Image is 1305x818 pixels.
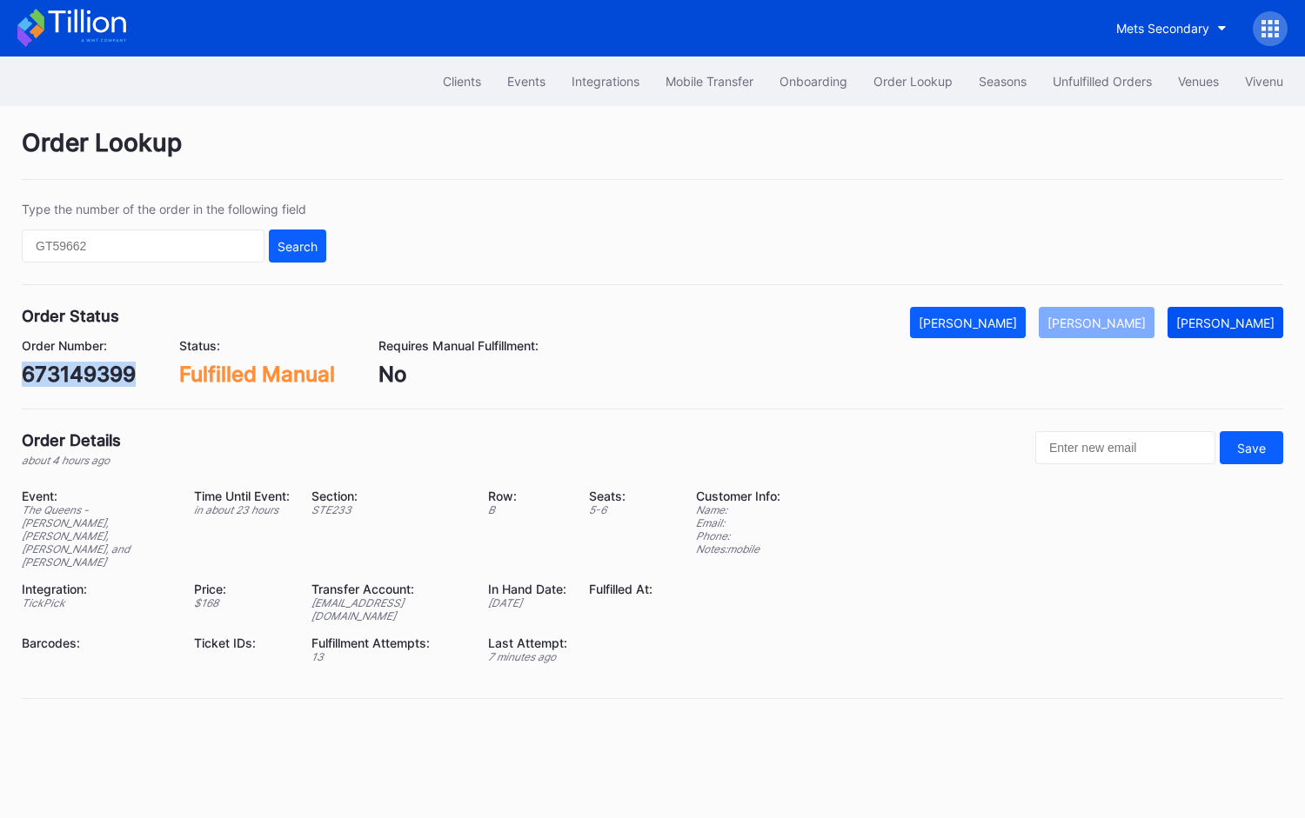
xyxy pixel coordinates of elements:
[194,503,290,516] div: in about 23 hours
[194,596,290,609] div: $ 168
[1237,441,1266,456] div: Save
[488,503,567,516] div: B
[22,307,119,325] div: Order Status
[22,596,172,609] div: TickPick
[966,65,1040,97] button: Seasons
[179,338,335,353] div: Status:
[488,596,567,609] div: [DATE]
[652,65,766,97] button: Mobile Transfer
[589,503,652,516] div: 5 - 6
[1232,65,1296,97] button: Vivenu
[311,596,467,622] div: [EMAIL_ADDRESS][DOMAIN_NAME]
[488,489,567,503] div: Row:
[696,516,780,529] div: Email:
[1176,316,1275,330] div: [PERSON_NAME]
[696,503,780,516] div: Name:
[1165,65,1232,97] button: Venues
[22,229,264,263] input: GT59662
[559,65,652,97] button: Integrations
[979,74,1027,89] div: Seasons
[488,582,567,596] div: In Hand Date:
[194,489,290,503] div: Time Until Event:
[494,65,559,97] button: Events
[1116,21,1209,36] div: Mets Secondary
[780,74,847,89] div: Onboarding
[311,503,467,516] div: STE233
[430,65,494,97] button: Clients
[179,362,335,387] div: Fulfilled Manual
[22,503,172,569] div: The Queens - [PERSON_NAME], [PERSON_NAME], [PERSON_NAME], and [PERSON_NAME]
[696,489,780,503] div: Customer Info:
[22,202,326,216] div: Type the number of the order in the following field
[22,582,172,596] div: Integration:
[22,338,136,353] div: Order Number:
[488,650,567,663] div: 7 minutes ago
[860,65,966,97] button: Order Lookup
[696,542,780,555] div: Notes: mobile
[1178,74,1219,89] div: Venues
[1039,307,1154,338] button: [PERSON_NAME]
[589,582,652,596] div: Fulfilled At:
[22,454,121,467] div: about 4 hours ago
[1220,431,1283,464] button: Save
[269,229,326,263] button: Search
[572,74,639,89] div: Integrations
[311,582,467,596] div: Transfer Account:
[378,362,539,387] div: No
[278,239,318,254] div: Search
[311,650,467,663] div: 13
[22,128,1283,180] div: Order Lookup
[1103,12,1240,44] button: Mets Secondary
[1035,431,1215,464] input: Enter new email
[507,74,545,89] div: Events
[1053,74,1152,89] div: Unfulfilled Orders
[194,582,290,596] div: Price:
[1047,316,1146,330] div: [PERSON_NAME]
[873,74,953,89] div: Order Lookup
[589,489,652,503] div: Seats:
[22,489,172,503] div: Event:
[1168,307,1283,338] button: [PERSON_NAME]
[1245,74,1283,89] div: Vivenu
[910,307,1026,338] button: [PERSON_NAME]
[22,362,136,387] div: 673149399
[1040,65,1165,97] button: Unfulfilled Orders
[311,489,467,503] div: Section:
[696,529,780,542] div: Phone:
[766,65,860,97] button: Onboarding
[22,635,172,650] div: Barcodes:
[311,635,467,650] div: Fulfillment Attempts:
[378,338,539,353] div: Requires Manual Fulfillment:
[22,431,121,449] div: Order Details
[666,74,753,89] div: Mobile Transfer
[919,316,1017,330] div: [PERSON_NAME]
[443,74,481,89] div: Clients
[194,635,290,650] div: Ticket IDs:
[488,635,567,650] div: Last Attempt:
